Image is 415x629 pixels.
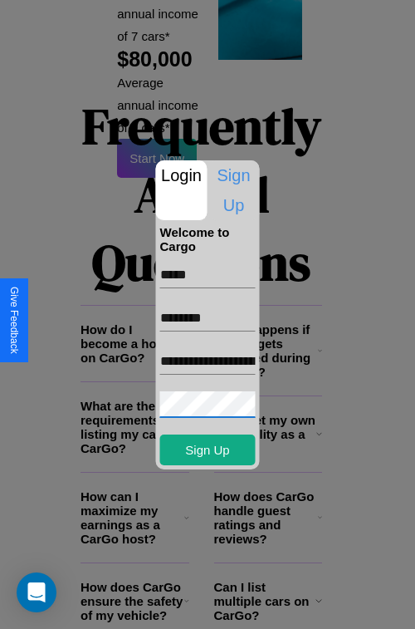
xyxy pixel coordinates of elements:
[208,160,260,220] p: Sign Up
[156,160,207,190] p: Login
[160,225,256,253] h4: Welcome to Cargo
[17,572,56,612] div: Open Intercom Messenger
[160,435,256,465] button: Sign Up
[8,287,20,354] div: Give Feedback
